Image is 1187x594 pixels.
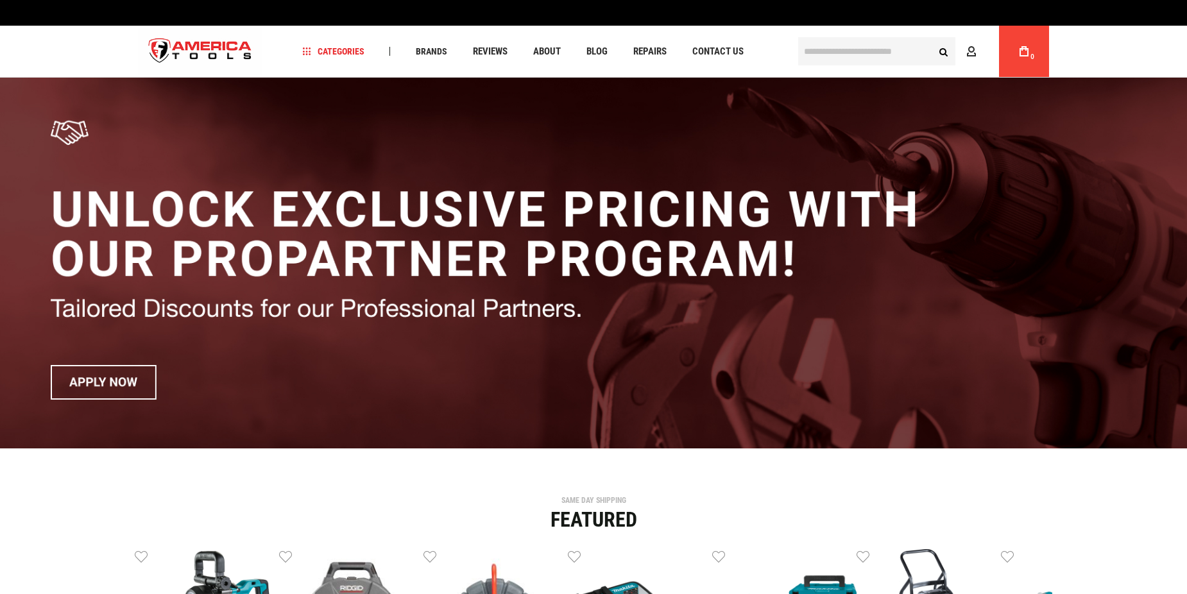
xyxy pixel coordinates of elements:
[138,28,262,76] a: store logo
[687,43,749,60] a: Contact Us
[931,39,955,64] button: Search
[467,43,513,60] a: Reviews
[297,43,370,60] a: Categories
[1012,26,1036,77] a: 0
[533,47,561,56] span: About
[135,496,1052,504] div: SAME DAY SHIPPING
[628,43,672,60] a: Repairs
[303,47,364,56] span: Categories
[473,47,508,56] span: Reviews
[410,43,453,60] a: Brands
[1030,53,1034,60] span: 0
[138,28,262,76] img: America Tools
[416,47,447,56] span: Brands
[581,43,613,60] a: Blog
[633,47,667,56] span: Repairs
[527,43,567,60] a: About
[586,47,608,56] span: Blog
[692,47,744,56] span: Contact Us
[135,509,1052,530] div: Featured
